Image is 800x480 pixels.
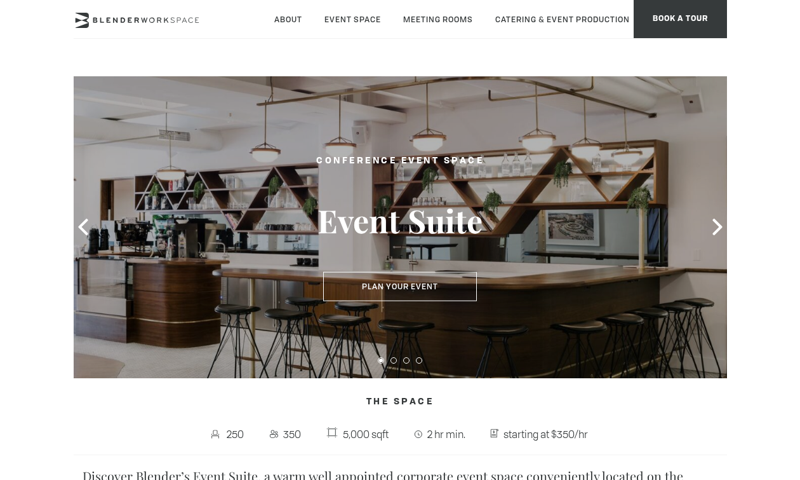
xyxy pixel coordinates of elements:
h4: The Space [74,390,727,414]
h2: Conference Event Space [254,153,546,169]
span: starting at $350/hr [500,424,591,444]
span: 350 [281,424,305,444]
span: 5,000 sqft [340,424,392,444]
button: Plan Your Event [323,272,477,301]
h3: Event Suite [254,201,546,240]
span: 2 hr min. [424,424,469,444]
span: 250 [223,424,247,444]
